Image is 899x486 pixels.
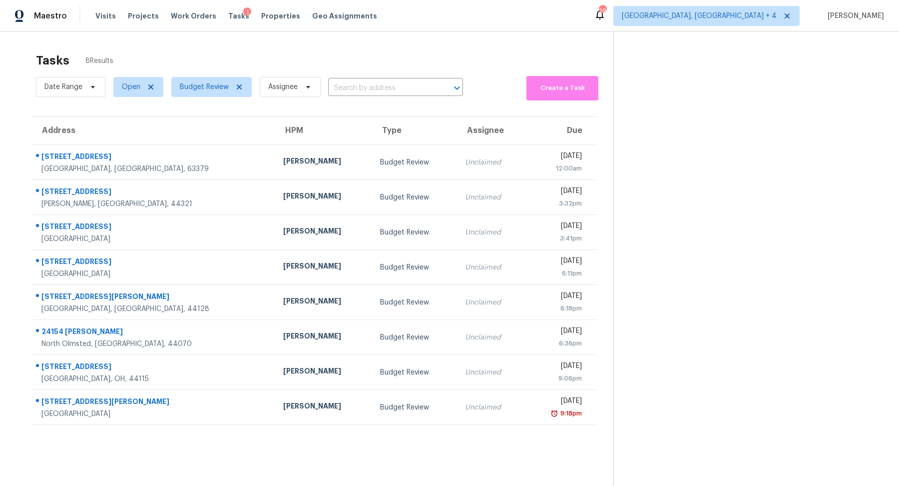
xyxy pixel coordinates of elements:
div: 9:18pm [558,408,582,418]
div: 6:18pm [533,303,582,313]
div: [STREET_ADDRESS] [41,186,267,199]
th: Due [525,117,597,145]
div: Budget Review [380,332,449,342]
div: [GEOGRAPHIC_DATA], [GEOGRAPHIC_DATA], 44128 [41,304,267,314]
div: Budget Review [380,402,449,412]
div: 1 [243,7,251,17]
th: Type [372,117,457,145]
div: [DATE] [533,221,582,233]
div: 29 [599,6,606,16]
th: Address [32,117,275,145]
div: 3:41pm [533,233,582,243]
span: Assignee [268,82,298,92]
div: [GEOGRAPHIC_DATA] [41,234,267,244]
div: [PERSON_NAME] [283,366,364,378]
span: Date Range [44,82,82,92]
div: [GEOGRAPHIC_DATA] [41,409,267,419]
div: [PERSON_NAME] [283,226,364,238]
span: Tasks [228,12,249,19]
div: Unclaimed [465,402,517,412]
div: [STREET_ADDRESS] [41,256,267,269]
div: [STREET_ADDRESS][PERSON_NAME] [41,291,267,304]
span: Maestro [34,11,67,21]
div: [PERSON_NAME] [283,191,364,203]
div: 6:36pm [533,338,582,348]
div: Unclaimed [465,262,517,272]
div: [STREET_ADDRESS] [41,361,267,374]
span: Properties [261,11,300,21]
div: Unclaimed [465,157,517,167]
div: Budget Review [380,157,449,167]
div: Budget Review [380,192,449,202]
div: [DATE] [533,151,582,163]
button: Open [450,81,464,95]
div: [DATE] [533,396,582,408]
div: Unclaimed [465,367,517,377]
div: Budget Review [380,367,449,377]
button: Create a Task [526,76,598,100]
div: [PERSON_NAME] [283,296,364,308]
div: Unclaimed [465,227,517,237]
div: [STREET_ADDRESS] [41,151,267,164]
div: [DATE] [533,256,582,268]
div: [DATE] [533,361,582,373]
div: Budget Review [380,227,449,237]
span: Projects [128,11,159,21]
div: [GEOGRAPHIC_DATA], [GEOGRAPHIC_DATA], 63379 [41,164,267,174]
input: Search by address [328,80,435,96]
span: Open [122,82,140,92]
th: Assignee [457,117,525,145]
span: Work Orders [171,11,216,21]
div: Unclaimed [465,192,517,202]
span: [GEOGRAPHIC_DATA], [GEOGRAPHIC_DATA] + 4 [622,11,777,21]
div: [STREET_ADDRESS] [41,221,267,234]
div: [GEOGRAPHIC_DATA], OH, 44115 [41,374,267,384]
span: Create a Task [531,82,593,94]
div: Unclaimed [465,332,517,342]
div: Unclaimed [465,297,517,307]
span: Geo Assignments [312,11,377,21]
div: 9:06pm [533,373,582,383]
div: [DATE] [533,291,582,303]
span: 8 Results [85,56,113,66]
div: [DATE] [533,326,582,338]
div: [PERSON_NAME] [283,331,364,343]
div: Budget Review [380,297,449,307]
div: North Olmsted, [GEOGRAPHIC_DATA], 44070 [41,339,267,349]
th: HPM [275,117,372,145]
div: [STREET_ADDRESS][PERSON_NAME] [41,396,267,409]
div: 24154 [PERSON_NAME] [41,326,267,339]
div: [GEOGRAPHIC_DATA] [41,269,267,279]
div: [PERSON_NAME], [GEOGRAPHIC_DATA], 44321 [41,199,267,209]
span: Budget Review [180,82,229,92]
img: Overdue Alarm Icon [550,408,558,418]
div: [PERSON_NAME] [283,156,364,168]
h2: Tasks [36,55,69,65]
div: [DATE] [533,186,582,198]
span: [PERSON_NAME] [824,11,884,21]
div: 3:32pm [533,198,582,208]
div: [PERSON_NAME] [283,401,364,413]
div: Budget Review [380,262,449,272]
div: 6:11pm [533,268,582,278]
div: 12:00am [533,163,582,173]
div: [PERSON_NAME] [283,261,364,273]
span: Visits [95,11,116,21]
